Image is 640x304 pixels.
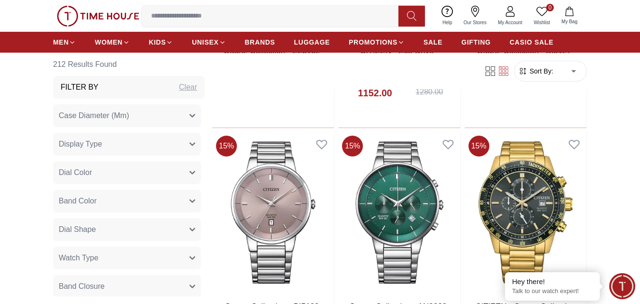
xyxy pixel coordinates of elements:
[558,18,581,25] span: My Bag
[95,34,130,51] a: WOMEN
[424,37,442,47] span: SALE
[494,19,526,26] span: My Account
[530,19,554,26] span: Wishlist
[458,4,492,28] a: Our Stores
[59,195,97,207] span: Band Color
[95,37,123,47] span: WOMEN
[149,34,173,51] a: KIDS
[465,132,586,293] img: CITIZEN - Quartz Collection - AN3682-54E
[518,66,553,76] button: Sort By:
[469,136,489,157] span: 15 %
[338,132,460,293] img: Quartz Collection - AN8220-52X
[349,37,397,47] span: PROMOTIONS
[59,167,92,178] span: Dial Color
[528,66,553,76] span: Sort By:
[53,247,201,269] button: Watch Type
[245,34,275,51] a: BRANDS
[57,6,139,27] img: ...
[53,34,76,51] a: MEN
[192,37,218,47] span: UNISEX
[216,136,237,157] span: 15 %
[53,218,201,241] button: Dial Shape
[179,82,197,93] div: Clear
[59,110,129,121] span: Case Diameter (Mm)
[461,37,491,47] span: GIFTING
[528,4,556,28] a: 0Wishlist
[61,82,99,93] h3: Filter By
[59,252,99,264] span: Watch Type
[192,34,225,51] a: UNISEX
[439,19,456,26] span: Help
[460,19,490,26] span: Our Stores
[349,34,405,51] a: PROMOTIONS
[510,34,554,51] a: CASIO SALE
[53,37,69,47] span: MEN
[212,132,334,293] img: Quartz Collection - BI5120-51Z
[53,104,201,127] button: Case Diameter (Mm)
[510,37,554,47] span: CASIO SALE
[53,53,205,76] h6: 212 Results Found
[53,133,201,156] button: Display Type
[546,4,554,11] span: 0
[512,277,593,286] div: Hey there!
[59,224,96,235] span: Dial Shape
[512,287,593,295] p: Talk to our watch expert!
[342,136,363,157] span: 15 %
[53,161,201,184] button: Dial Color
[53,190,201,212] button: Band Color
[294,34,330,51] a: LUGGAGE
[149,37,166,47] span: KIDS
[294,37,330,47] span: LUGGAGE
[53,275,201,298] button: Band Closure
[461,34,491,51] a: GIFTING
[609,273,635,299] div: Chat Widget
[556,5,583,27] button: My Bag
[59,138,102,150] span: Display Type
[59,281,105,292] span: Band Closure
[437,4,458,28] a: Help
[424,34,442,51] a: SALE
[245,37,275,47] span: BRANDS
